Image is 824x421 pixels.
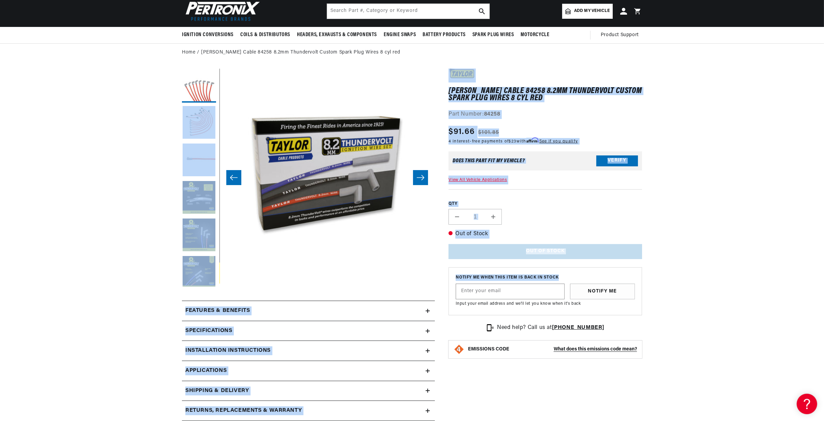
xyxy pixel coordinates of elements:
[182,49,195,56] a: Home
[517,27,553,43] summary: Motorcycle
[449,110,642,119] div: Part Number:
[185,346,271,355] h2: Installation instructions
[182,321,435,341] summary: Specifications
[456,284,564,299] input: Enter your email
[182,181,216,215] button: Load image 4 in gallery view
[182,401,435,421] summary: Returns, Replacements & Warranty
[509,139,517,144] span: $23
[601,27,642,43] summary: Product Support
[601,31,639,39] span: Product Support
[423,31,466,39] span: Battery Products
[185,387,249,395] h2: Shipping & Delivery
[526,138,538,143] span: Affirm
[468,346,637,352] button: EMISSIONS CODEWhat does this emissions code mean?
[185,327,232,335] h2: Specifications
[453,158,525,164] div: Does This part fit My vehicle?
[554,347,637,352] strong: What does this emissions code mean?
[449,138,578,145] p: 4 interest-free payments of with .
[449,201,642,207] label: QTY
[454,344,465,355] img: Emissions code
[484,111,500,117] strong: 84258
[449,88,642,102] h1: [PERSON_NAME] Cable 84258 8.2mm Thundervolt Custom Spark Plug Wires 8 cyl red
[182,144,216,178] button: Load image 3 in gallery view
[413,170,428,185] button: Slide right
[539,139,578,144] a: See if you qualify - Learn more about Affirm Financing (opens in modal)
[449,230,642,239] p: Out of Stock
[596,155,638,166] button: Verify
[237,27,294,43] summary: Coils & Distributors
[240,31,290,39] span: Coils & Distributors
[182,106,216,140] button: Load image 2 in gallery view
[472,31,514,39] span: Spark Plug Wires
[182,69,216,103] button: Load image 1 in gallery view
[380,27,419,43] summary: Engine Swaps
[182,341,435,361] summary: Installation instructions
[469,27,517,43] summary: Spark Plug Wires
[182,301,435,321] summary: Features & Benefits
[419,27,469,43] summary: Battery Products
[182,381,435,401] summary: Shipping & Delivery
[384,31,416,39] span: Engine Swaps
[182,31,233,39] span: Ignition Conversions
[294,27,380,43] summary: Headers, Exhausts & Components
[182,361,435,381] a: Applications
[297,31,377,39] span: Headers, Exhausts & Components
[185,366,227,375] span: Applications
[182,69,435,287] media-gallery: Gallery Viewer
[474,4,489,19] button: search button
[185,306,250,315] h2: Features & Benefits
[468,347,509,352] strong: EMISSIONS CODE
[226,170,241,185] button: Slide left
[327,4,489,19] input: Search Part #, Category or Keyword
[562,4,613,19] a: Add my vehicle
[574,8,610,14] span: Add my vehicle
[456,274,635,281] span: Notify me when this item is back in stock
[449,178,507,182] a: View All Vehicle Applications
[182,27,237,43] summary: Ignition Conversions
[182,49,642,56] nav: breadcrumbs
[201,49,400,56] a: [PERSON_NAME] Cable 84258 8.2mm Thundervolt Custom Spark Plug Wires 8 cyl red
[182,219,216,253] button: Load image 5 in gallery view
[570,284,635,299] button: Notify Me
[182,256,216,290] button: Load image 6 in gallery view
[185,406,302,415] h2: Returns, Replacements & Warranty
[449,126,475,138] span: $91.66
[478,129,499,137] s: $101.85
[552,325,605,330] a: [PHONE_NUMBER]
[521,31,549,39] span: Motorcycle
[497,324,605,332] p: Need help? Call us at
[456,302,581,306] span: Input your email address and we'll let you know when it's back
